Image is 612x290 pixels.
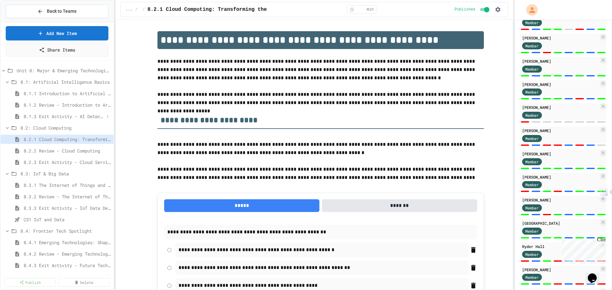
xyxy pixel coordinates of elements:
[105,113,111,120] button: More options
[522,35,599,41] div: [PERSON_NAME]
[148,6,310,13] span: 8.2.1 Cloud Computing: Transforming the Digital World
[455,6,491,13] div: Content is published and visible to students
[4,278,56,287] a: Publish
[24,251,111,257] span: 8.4.2 Review - Emerging Technologies: Shaping Our Digital Future
[522,151,599,157] div: [PERSON_NAME]
[24,205,111,211] span: 8.3.3 Exit Activity - IoT Data Detective Challenge
[24,193,111,200] span: 8.3.2 Review - The Internet of Things and Big Data
[585,265,606,284] iframe: chat widget
[522,128,599,133] div: [PERSON_NAME]
[20,228,111,234] span: 8.4: Frontier Tech Spotlight
[126,7,133,12] span: ...
[522,104,599,110] div: [PERSON_NAME]
[525,182,539,187] span: Member
[24,90,111,97] span: 8.1.1 Introduction to Artificial Intelligence
[6,4,108,18] button: Back to Teams
[525,66,539,72] span: Member
[24,113,105,120] span: 8.1.3 Exit Activity - AI Detective
[20,124,111,131] span: 8.2: Cloud Computing
[17,67,111,74] span: Unit 8: Major & Emerging Technologies
[24,182,111,188] span: 8.3.1 The Internet of Things and Big Data: Our Connected Digital World
[522,220,599,226] div: [GEOGRAPHIC_DATA]
[367,7,374,12] span: min
[20,79,111,85] span: 8.1: Artificial Intelligence Basics
[24,216,111,223] span: CS1 IoT and Data
[455,7,475,12] span: Published
[6,26,108,40] a: Add New Item
[525,43,539,49] span: Member
[520,3,539,17] div: My Account
[20,170,111,177] span: 8.3: IoT & Big Data
[522,197,599,203] div: [PERSON_NAME]
[24,239,111,246] span: 8.4.1 Emerging Technologies: Shaping Our Digital Future
[135,7,137,12] span: /
[525,159,539,165] span: Member
[525,274,539,280] span: Member
[522,81,599,87] div: [PERSON_NAME]
[3,3,44,40] div: Chat with us now!Close
[24,159,111,166] span: 8.2.3 Exit Activity - Cloud Service Detective
[6,43,108,57] a: Share Items
[47,8,76,15] span: Back to Teams
[522,174,599,180] div: [PERSON_NAME]
[525,89,539,95] span: Member
[24,262,111,269] span: 8.4.3 Exit Activity - Future Tech Challenge
[525,20,539,25] span: Member
[24,136,111,143] span: 8.2.1 Cloud Computing: Transforming the Digital World
[525,136,539,141] span: Member
[525,228,539,234] span: Member
[525,205,539,211] span: Member
[522,58,599,64] div: [PERSON_NAME]
[24,147,111,154] span: 8.2.2 Review - Cloud Computing
[24,102,111,108] span: 8.1.2 Review - Introduction to Artificial Intelligence
[522,244,599,249] div: Ryder Hall
[525,251,539,257] span: Member
[559,237,606,264] iframe: chat widget
[522,267,599,272] div: [PERSON_NAME]
[58,278,110,287] a: Delete
[142,7,145,12] span: /
[525,112,539,118] span: Member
